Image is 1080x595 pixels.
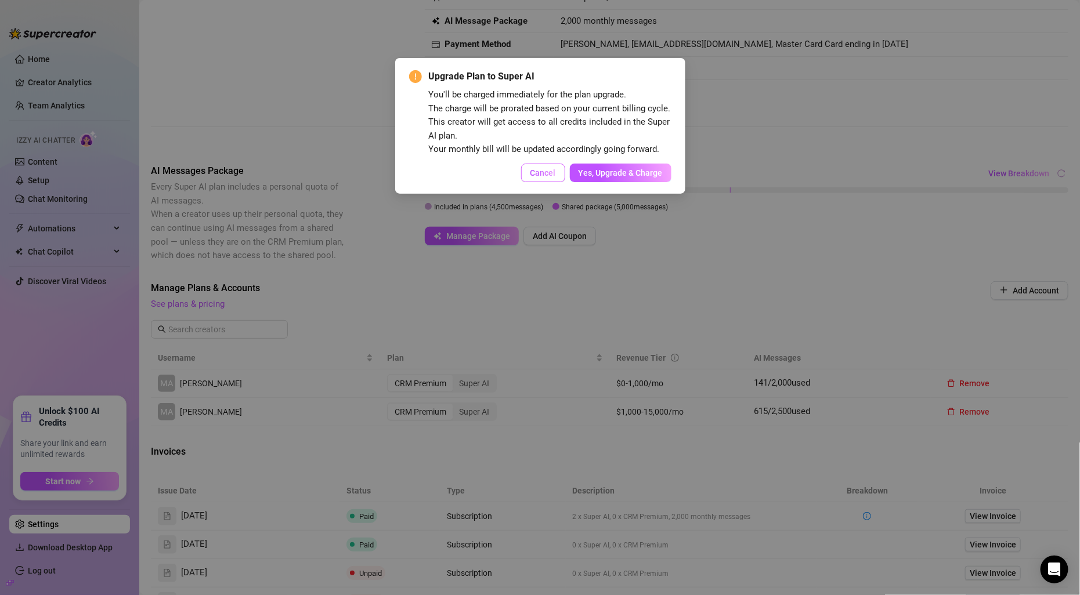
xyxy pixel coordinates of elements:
[579,168,663,177] span: Yes, Upgrade & Charge
[570,164,671,182] button: Yes, Upgrade & Charge
[1041,556,1068,583] div: Open Intercom Messenger
[530,168,556,177] span: Cancel
[521,164,565,182] button: Cancel
[429,70,671,84] span: Upgrade Plan to Super AI
[409,70,422,83] span: exclamation-circle
[429,89,671,154] span: You'll be charged immediately for the plan upgrade. The charge will be prorated based on your cur...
